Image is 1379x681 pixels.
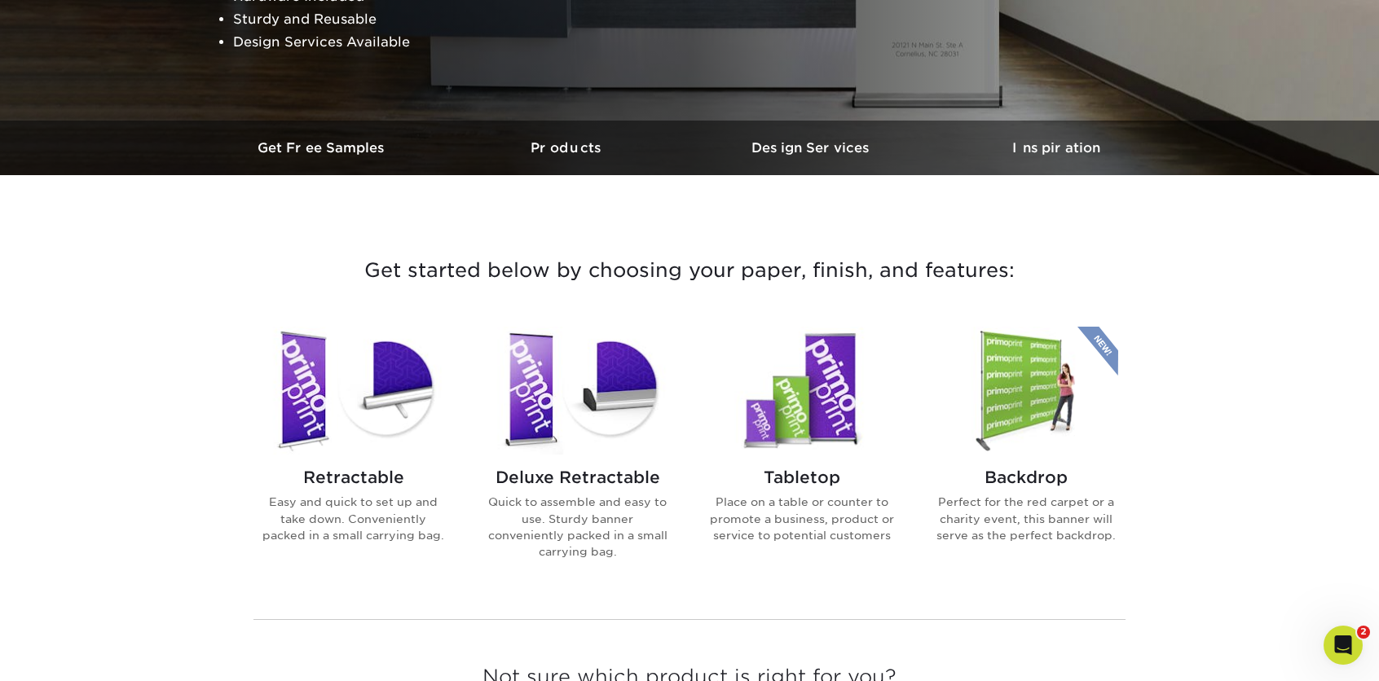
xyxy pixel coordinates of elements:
[261,494,446,543] p: Easy and quick to set up and take down. Conveniently packed in a small carrying bag.
[689,121,934,175] a: Design Services
[261,327,446,455] img: Retractable Banner Stands
[934,121,1179,175] a: Inspiration
[933,327,1118,586] a: Backdrop Banner Stands Backdrop Perfect for the red carpet or a charity event, this banner will s...
[233,31,628,54] li: Design Services Available
[934,140,1179,156] h3: Inspiration
[261,468,446,487] h2: Retractable
[445,121,689,175] a: Products
[709,327,894,586] a: Tabletop Banner Stands Tabletop Place on a table or counter to promote a business, product or ser...
[233,8,628,31] li: Sturdy and Reusable
[485,494,670,560] p: Quick to assemble and easy to use. Sturdy banner conveniently packed in a small carrying bag.
[933,468,1118,487] h2: Backdrop
[1077,327,1118,376] img: New Product
[933,327,1118,455] img: Backdrop Banner Stands
[213,234,1166,307] h3: Get started below by choosing your paper, finish, and features:
[445,140,689,156] h3: Products
[709,468,894,487] h2: Tabletop
[709,494,894,543] p: Place on a table or counter to promote a business, product or service to potential customers
[709,327,894,455] img: Tabletop Banner Stands
[261,327,446,586] a: Retractable Banner Stands Retractable Easy and quick to set up and take down. Conveniently packed...
[200,140,445,156] h3: Get Free Samples
[689,140,934,156] h3: Design Services
[1324,626,1363,665] iframe: Intercom live chat
[933,494,1118,543] p: Perfect for the red carpet or a charity event, this banner will serve as the perfect backdrop.
[485,468,670,487] h2: Deluxe Retractable
[485,327,670,455] img: Deluxe Retractable Banner Stands
[1357,626,1370,639] span: 2
[485,327,670,586] a: Deluxe Retractable Banner Stands Deluxe Retractable Quick to assemble and easy to use. Sturdy ban...
[200,121,445,175] a: Get Free Samples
